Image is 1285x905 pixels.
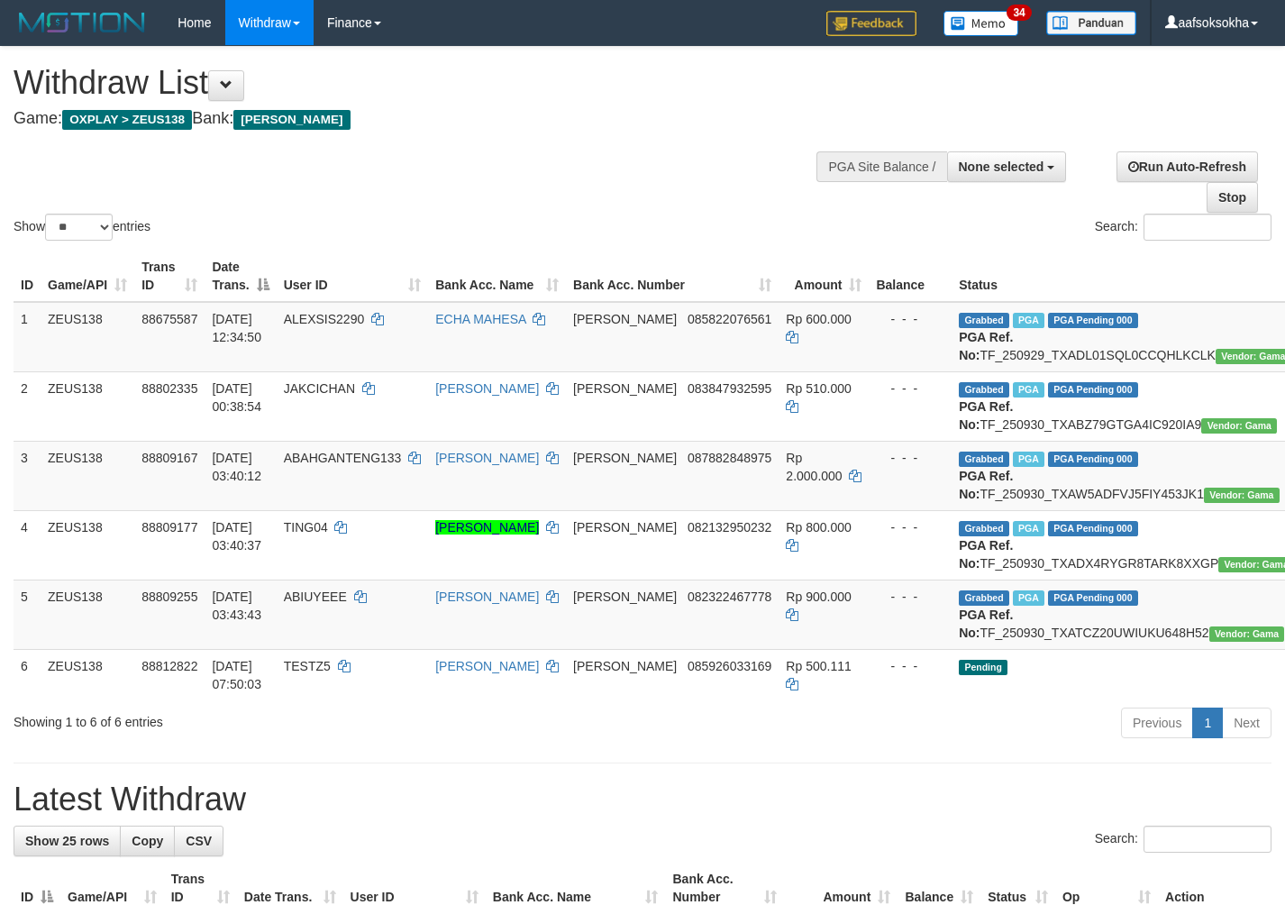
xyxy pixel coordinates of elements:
[14,782,1271,818] h1: Latest Withdraw
[14,580,41,649] td: 5
[959,452,1009,467] span: Grabbed
[959,538,1013,571] b: PGA Ref. No:
[284,451,402,465] span: ABAHGANTENG133
[41,510,134,580] td: ZEUS138
[174,826,223,856] a: CSV
[41,302,134,372] td: ZEUS138
[120,826,175,856] a: Copy
[1046,11,1136,35] img: panduan.png
[435,590,539,604] a: [PERSON_NAME]
[573,381,677,396] span: [PERSON_NAME]
[779,251,869,302] th: Amount: activate to sort column ascending
[284,590,347,604] span: ABIUYEEE
[786,451,842,483] span: Rp 2.000.000
[186,834,212,848] span: CSV
[14,214,150,241] label: Show entries
[1048,590,1138,606] span: PGA Pending
[1144,214,1271,241] input: Search:
[435,659,539,673] a: [PERSON_NAME]
[428,251,566,302] th: Bank Acc. Name: activate to sort column ascending
[1048,313,1138,328] span: PGA Pending
[786,590,851,604] span: Rp 900.000
[141,312,197,326] span: 88675587
[566,251,779,302] th: Bank Acc. Number: activate to sort column ascending
[959,660,1007,675] span: Pending
[14,706,522,731] div: Showing 1 to 6 of 6 entries
[435,381,539,396] a: [PERSON_NAME]
[786,312,851,326] span: Rp 600.000
[41,441,134,510] td: ZEUS138
[688,451,771,465] span: Copy 087882848975 to clipboard
[959,160,1044,174] span: None selected
[141,590,197,604] span: 88809255
[826,11,916,36] img: Feedback.jpg
[876,657,944,675] div: - - -
[876,379,944,398] div: - - -
[1007,5,1031,21] span: 34
[205,251,276,302] th: Date Trans.: activate to sort column descending
[573,312,677,326] span: [PERSON_NAME]
[688,659,771,673] span: Copy 085926033169 to clipboard
[959,330,1013,362] b: PGA Ref. No:
[688,520,771,535] span: Copy 082132950232 to clipboard
[212,520,261,553] span: [DATE] 03:40:37
[284,520,328,535] span: TING04
[1013,313,1044,328] span: Marked by aafpengsreynich
[1116,151,1258,182] a: Run Auto-Refresh
[233,110,350,130] span: [PERSON_NAME]
[959,399,1013,432] b: PGA Ref. No:
[786,659,851,673] span: Rp 500.111
[869,251,952,302] th: Balance
[25,834,109,848] span: Show 25 rows
[959,608,1013,640] b: PGA Ref. No:
[1207,182,1258,213] a: Stop
[573,520,677,535] span: [PERSON_NAME]
[786,381,851,396] span: Rp 510.000
[786,520,851,535] span: Rp 800.000
[14,510,41,580] td: 4
[41,251,134,302] th: Game/API: activate to sort column ascending
[141,659,197,673] span: 88812822
[876,310,944,328] div: - - -
[1192,708,1223,738] a: 1
[1048,452,1138,467] span: PGA Pending
[141,381,197,396] span: 88802335
[688,381,771,396] span: Copy 083847932595 to clipboard
[959,382,1009,398] span: Grabbed
[141,451,197,465] span: 88809167
[134,251,205,302] th: Trans ID: activate to sort column ascending
[277,251,429,302] th: User ID: activate to sort column ascending
[212,381,261,414] span: [DATE] 00:38:54
[1144,826,1271,853] input: Search:
[1048,382,1138,398] span: PGA Pending
[14,302,41,372] td: 1
[959,313,1009,328] span: Grabbed
[14,441,41,510] td: 3
[816,151,946,182] div: PGA Site Balance /
[1013,521,1044,536] span: Marked by aaftanly
[876,449,944,467] div: - - -
[573,451,677,465] span: [PERSON_NAME]
[14,65,839,101] h1: Withdraw List
[41,371,134,441] td: ZEUS138
[41,580,134,649] td: ZEUS138
[62,110,192,130] span: OXPLAY > ZEUS138
[1121,708,1193,738] a: Previous
[212,451,261,483] span: [DATE] 03:40:12
[141,520,197,535] span: 88809177
[212,312,261,344] span: [DATE] 12:34:50
[41,649,134,700] td: ZEUS138
[959,469,1013,501] b: PGA Ref. No:
[959,521,1009,536] span: Grabbed
[284,312,365,326] span: ALEXSIS2290
[1222,708,1271,738] a: Next
[876,518,944,536] div: - - -
[573,590,677,604] span: [PERSON_NAME]
[1013,452,1044,467] span: Marked by aaftanly
[1095,214,1271,241] label: Search:
[435,520,539,535] a: [PERSON_NAME]
[435,312,525,326] a: ECHA MAHESA
[688,312,771,326] span: Copy 085822076561 to clipboard
[14,649,41,700] td: 6
[876,588,944,606] div: - - -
